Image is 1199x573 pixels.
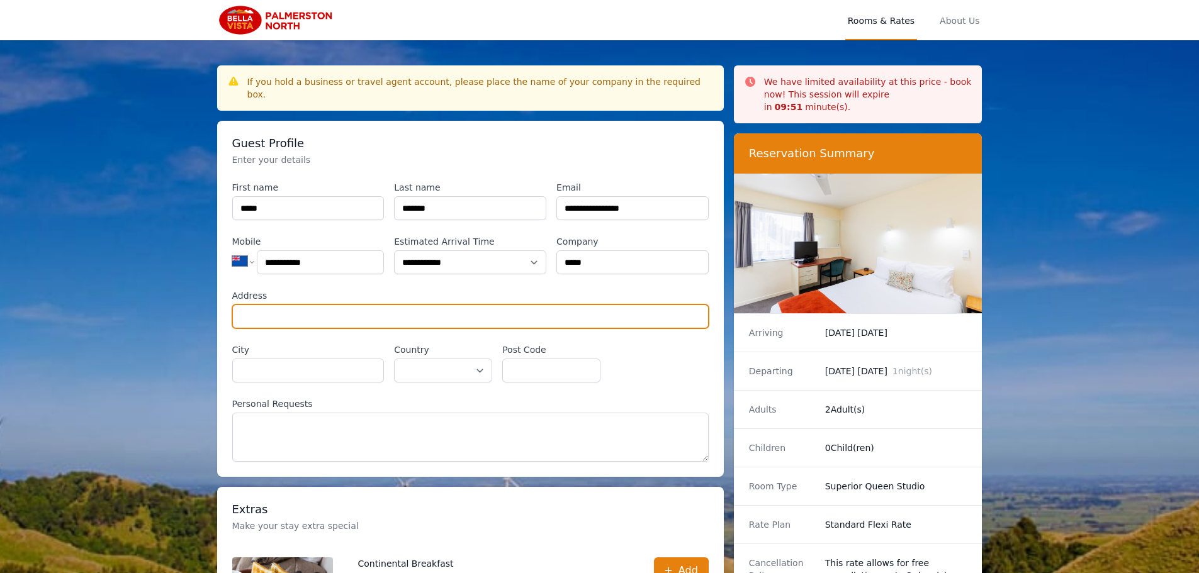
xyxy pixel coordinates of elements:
[232,181,385,194] label: First name
[556,181,709,194] label: Email
[232,136,709,151] h3: Guest Profile
[232,289,709,302] label: Address
[775,102,803,112] strong: 09 : 51
[749,480,815,492] dt: Room Type
[749,518,815,531] dt: Rate Plan
[749,326,815,339] dt: Arriving
[232,520,709,532] p: Make your stay extra special
[217,5,339,35] img: Bella Vista Palmerston North
[749,442,815,454] dt: Children
[825,518,967,531] dd: Standard Flexi Rate
[749,365,815,377] dt: Departing
[232,502,709,517] h3: Extras
[394,343,492,356] label: Country
[394,181,546,194] label: Last name
[394,235,546,248] label: Estimated Arrival Time
[825,365,967,377] dd: [DATE] [DATE]
[749,403,815,416] dt: Adults
[825,403,967,416] dd: 2 Adult(s)
[825,442,967,454] dd: 0 Child(ren)
[749,146,967,161] h3: Reservation Summary
[764,75,972,113] p: We have limited availability at this price - book now! This session will expire in minute(s).
[247,75,714,101] div: If you hold a business or travel agent account, please place the name of your company in the requ...
[825,326,967,339] dd: [DATE] [DATE]
[825,480,967,492] dd: Superior Queen Studio
[232,398,709,410] label: Personal Requests
[232,153,709,166] p: Enter your details
[892,366,932,376] span: 1 night(s)
[232,343,385,356] label: City
[502,343,600,356] label: Post Code
[734,174,982,313] img: Superior Queen Studio
[232,235,385,248] label: Mobile
[358,557,594,570] p: Continental Breakfast
[556,235,709,248] label: Company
